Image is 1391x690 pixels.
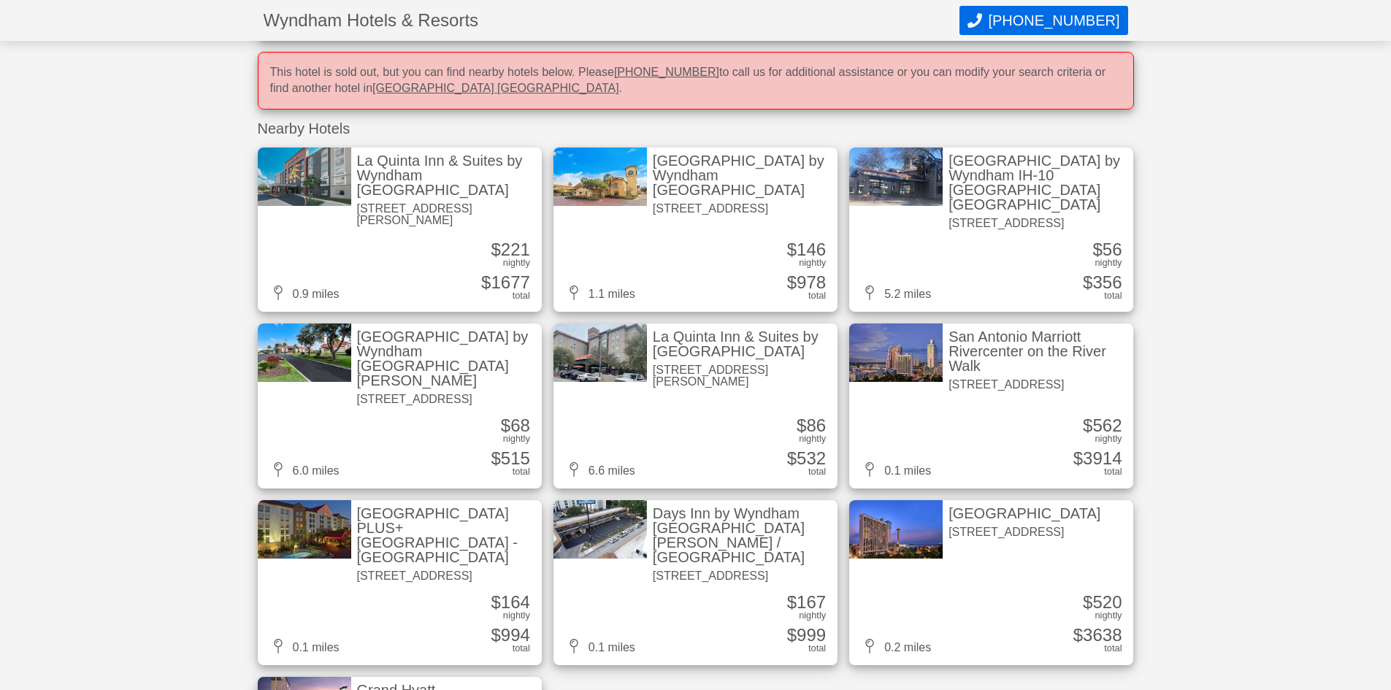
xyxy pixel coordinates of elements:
a: La Quinta Inn by Wyndham IH-10 West San Antonio TX[GEOGRAPHIC_DATA] by Wyndham IH-10 [GEOGRAPHIC_... [849,147,1133,313]
a: [GEOGRAPHIC_DATA] [GEOGRAPHIC_DATA] [372,82,619,94]
img: Marriott San Antonio Riverwalk [849,500,943,559]
div: [STREET_ADDRESS] [357,394,536,405]
img: La Quinta Inn & Suites by Wyndham San Antonio Airport [553,323,647,382]
div: nightly [799,434,826,444]
div: nightly [503,611,530,621]
div: 167 [787,594,826,611]
div: 6.0 miles [269,462,340,477]
div: 356 [1083,274,1122,291]
a: Days Inn by Wyndham San Antonio Alamo / RiverwalkDays Inn by Wyndham [GEOGRAPHIC_DATA][PERSON_NAM... [553,500,838,665]
div: [STREET_ADDRESS] [949,526,1100,538]
div: Days Inn by Wyndham [GEOGRAPHIC_DATA][PERSON_NAME] / [GEOGRAPHIC_DATA] [653,506,832,564]
span: $ [1083,272,1092,292]
div: nightly [1095,258,1122,268]
div: 3914 [1073,450,1122,467]
h1: Wyndham Hotels & Resorts [264,12,960,29]
div: 56 [1092,241,1122,258]
span: $ [787,272,797,292]
img: San Antonio Marriott Rivercenter on the River Walk [849,323,943,382]
div: [STREET_ADDRESS] [653,570,832,582]
span: $ [1083,592,1092,612]
a: La Quinta Inn by Wyndham San Antonio Brooks City Base[GEOGRAPHIC_DATA] by Wyndham [GEOGRAPHIC_DAT... [258,323,542,488]
a: La Quinta Inn & Suites by Wyndham San Antonio AirportLa Quinta Inn & Suites by [GEOGRAPHIC_DATA][... [553,323,838,488]
div: 146 [787,241,826,258]
div: [GEOGRAPHIC_DATA] by Wyndham IH-10 [GEOGRAPHIC_DATA] [GEOGRAPHIC_DATA] [949,153,1127,212]
div: 0.9 miles [269,285,340,300]
div: nightly [1095,434,1122,444]
div: 68 [501,417,530,434]
div: 0.1 miles [565,639,635,653]
div: [STREET_ADDRESS] [357,570,536,582]
div: [GEOGRAPHIC_DATA] PLUS+ [GEOGRAPHIC_DATA] - [GEOGRAPHIC_DATA] [357,506,536,564]
img: Days Inn by Wyndham San Antonio Alamo / Riverwalk [553,500,647,559]
img: La Quinta Inn by Wyndham San Antonio Market Square [553,147,647,206]
div: [STREET_ADDRESS][PERSON_NAME] [653,364,832,388]
a: La Quinta Inn by Wyndham San Antonio Market Square[GEOGRAPHIC_DATA] by Wyndham [GEOGRAPHIC_DATA][... [553,147,838,313]
div: 0.1 miles [269,639,340,653]
div: total [1104,644,1122,653]
a: San Antonio Marriott Rivercenter on the River WalkSan Antonio Marriott Rivercenter on the River W... [849,323,1133,488]
span: $ [481,272,491,292]
span: $ [1073,448,1083,468]
span: $ [1083,415,1092,435]
div: 978 [787,274,826,291]
img: La Quinta Inn by Wyndham San Antonio Brooks City Base [258,323,351,382]
span: [PHONE_NUMBER] [988,12,1119,29]
button: Call [959,6,1127,35]
div: 515 [491,450,529,467]
div: total [513,291,530,301]
div: 3638 [1073,626,1122,644]
div: total [513,467,530,477]
div: 164 [491,594,529,611]
div: 0.1 miles [861,462,931,477]
div: 562 [1083,417,1122,434]
div: 5.2 miles [861,285,931,300]
div: nightly [1095,611,1122,621]
div: Nearby Hotels [258,121,1134,136]
div: total [808,644,826,653]
div: total [1104,291,1122,301]
div: [GEOGRAPHIC_DATA] [949,506,1100,521]
div: nightly [799,611,826,621]
div: total [808,467,826,477]
div: nightly [799,258,826,268]
div: [STREET_ADDRESS] [653,203,832,215]
div: 1.1 miles [565,285,635,300]
div: This hotel is sold out, but you can find nearby hotels below. Please to call us for additional as... [258,52,1134,110]
div: nightly [503,258,530,268]
span: $ [491,592,500,612]
img: La Quinta Inn & Suites by Wyndham San Antonio Downtown [258,147,351,206]
div: total [513,644,530,653]
div: La Quinta Inn & Suites by Wyndham [GEOGRAPHIC_DATA] [357,153,536,197]
div: 532 [787,450,826,467]
div: La Quinta Inn & Suites by [GEOGRAPHIC_DATA] [653,329,832,359]
div: 86 [797,417,826,434]
div: 994 [491,626,529,644]
img: Red Roof Inn PLUS+ San Antonio Downtown - Riverwalk [258,500,351,559]
span: $ [1073,625,1083,645]
span: $ [1092,239,1102,259]
span: $ [787,592,797,612]
a: La Quinta Inn & Suites by Wyndham San Antonio DowntownLa Quinta Inn & Suites by Wyndham [GEOGRAPH... [258,147,542,313]
span: $ [787,625,797,645]
span: $ [797,415,806,435]
span: $ [491,625,500,645]
div: [GEOGRAPHIC_DATA] by Wyndham [GEOGRAPHIC_DATA][PERSON_NAME] [357,329,536,388]
div: [STREET_ADDRESS][PERSON_NAME] [357,203,536,226]
div: 0.2 miles [861,639,931,653]
span: $ [501,415,510,435]
span: $ [787,239,797,259]
div: San Antonio Marriott Rivercenter on the River Walk [949,329,1127,373]
div: [STREET_ADDRESS] [949,379,1127,391]
a: [PHONE_NUMBER] [614,66,719,78]
a: Marriott San Antonio Riverwalk[GEOGRAPHIC_DATA][STREET_ADDRESS]0.2 miles $520 nightly $3638 total [849,500,1133,665]
a: Red Roof Inn PLUS+ San Antonio Downtown - Riverwalk[GEOGRAPHIC_DATA] PLUS+ [GEOGRAPHIC_DATA] - [G... [258,500,542,665]
div: [STREET_ADDRESS] [949,218,1127,229]
div: 221 [491,241,529,258]
div: 520 [1083,594,1122,611]
span: $ [787,448,797,468]
div: 999 [787,626,826,644]
div: [GEOGRAPHIC_DATA] by Wyndham [GEOGRAPHIC_DATA] [653,153,832,197]
span: $ [491,448,500,468]
div: 1677 [481,274,530,291]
